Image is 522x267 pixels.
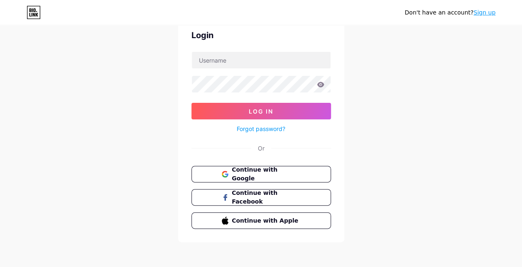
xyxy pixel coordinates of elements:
input: Username [192,52,331,68]
div: Or [258,144,265,153]
div: Login [191,29,331,41]
div: Don't have an account? [404,8,495,17]
span: Continue with Facebook [232,189,300,206]
span: Continue with Google [232,165,300,183]
button: Continue with Facebook [191,189,331,206]
span: Continue with Apple [232,216,300,225]
a: Sign up [473,9,495,16]
button: Continue with Google [191,166,331,182]
a: Forgot password? [237,124,285,133]
button: Continue with Apple [191,212,331,229]
span: Log In [249,108,273,115]
button: Log In [191,103,331,119]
